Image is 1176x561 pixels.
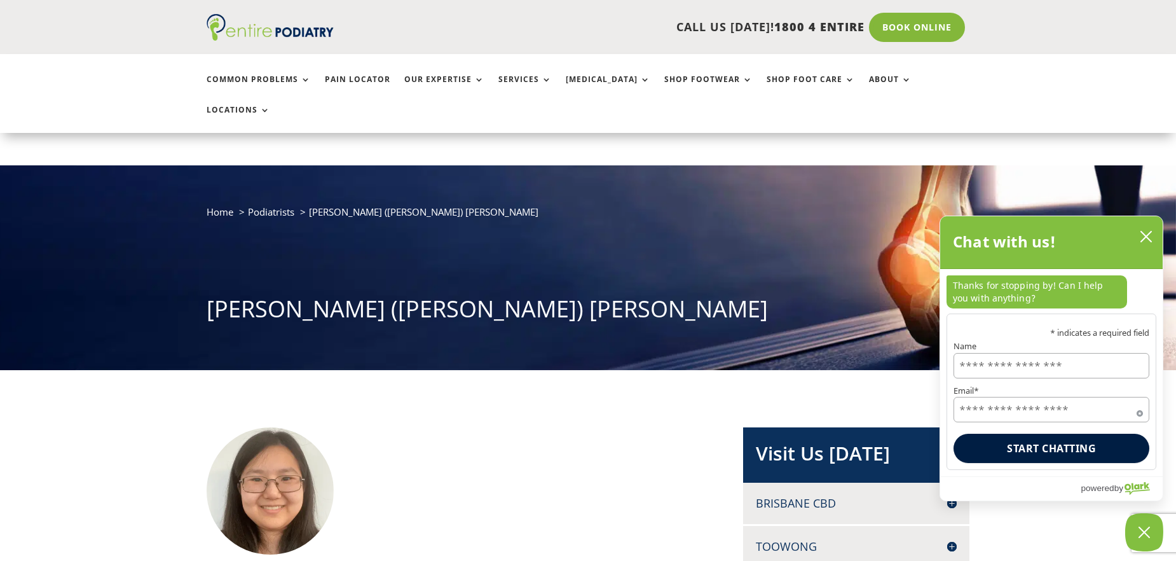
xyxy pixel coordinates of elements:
h4: Toowong [756,539,957,555]
a: Locations [207,106,270,133]
span: Required field [1137,408,1143,414]
a: Services [498,75,552,102]
p: Thanks for stopping by! Can I help you with anything? [947,275,1127,308]
a: [MEDICAL_DATA] [566,75,650,102]
label: Name [954,342,1149,350]
div: olark chatbox [940,216,1163,501]
div: chat [940,269,1163,314]
a: Shop Footwear [664,75,753,102]
a: Pain Locator [325,75,390,102]
input: Email [954,397,1149,422]
label: Email* [954,387,1149,395]
a: Book Online [869,13,965,42]
a: Entire Podiatry [207,31,334,43]
h2: Chat with us! [953,229,1056,254]
span: powered [1081,480,1114,496]
a: About [869,75,912,102]
a: Shop Foot Care [767,75,855,102]
img: logo (1) [207,14,334,41]
button: Start chatting [954,434,1149,463]
button: close chatbox [1136,227,1156,246]
p: CALL US [DATE]! [383,19,865,36]
a: Home [207,205,233,218]
button: Close Chatbox [1125,513,1163,551]
span: 1800 4 ENTIRE [774,19,865,34]
h4: Brisbane CBD [756,495,957,511]
span: [PERSON_NAME] ([PERSON_NAME]) [PERSON_NAME] [309,205,538,218]
input: Name [954,353,1149,378]
a: Powered by Olark [1081,477,1163,501]
p: * indicates a required field [954,329,1149,337]
a: Our Expertise [404,75,484,102]
span: by [1114,480,1123,496]
h1: [PERSON_NAME] ([PERSON_NAME]) [PERSON_NAME] [207,293,969,331]
h2: Visit Us [DATE] [756,440,957,473]
a: Podiatrists [248,205,294,218]
nav: breadcrumb [207,204,969,230]
a: Common Problems [207,75,311,102]
img: Heidi Tsz Hei Cheng – Podiatrist at Entire Podiatry who used to work at McLean & Partners Podiatry [207,427,334,555]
